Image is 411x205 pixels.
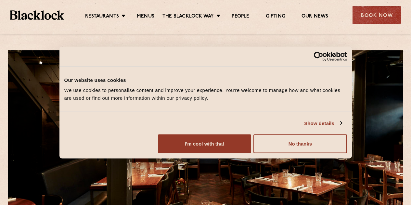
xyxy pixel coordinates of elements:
[232,13,249,20] a: People
[304,119,342,127] a: Show details
[253,135,347,153] button: No thanks
[85,13,119,20] a: Restaurants
[10,10,64,19] img: BL_Textured_Logo-footer-cropped.svg
[64,76,347,84] div: Our website uses cookies
[290,51,347,61] a: Usercentrics Cookiebot - opens in a new window
[137,13,154,20] a: Menus
[64,86,347,102] div: We use cookies to personalise content and improve your experience. You're welcome to manage how a...
[266,13,285,20] a: Gifting
[162,13,214,20] a: The Blacklock Way
[353,6,401,24] div: Book Now
[158,135,251,153] button: I'm cool with that
[302,13,328,20] a: Our News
